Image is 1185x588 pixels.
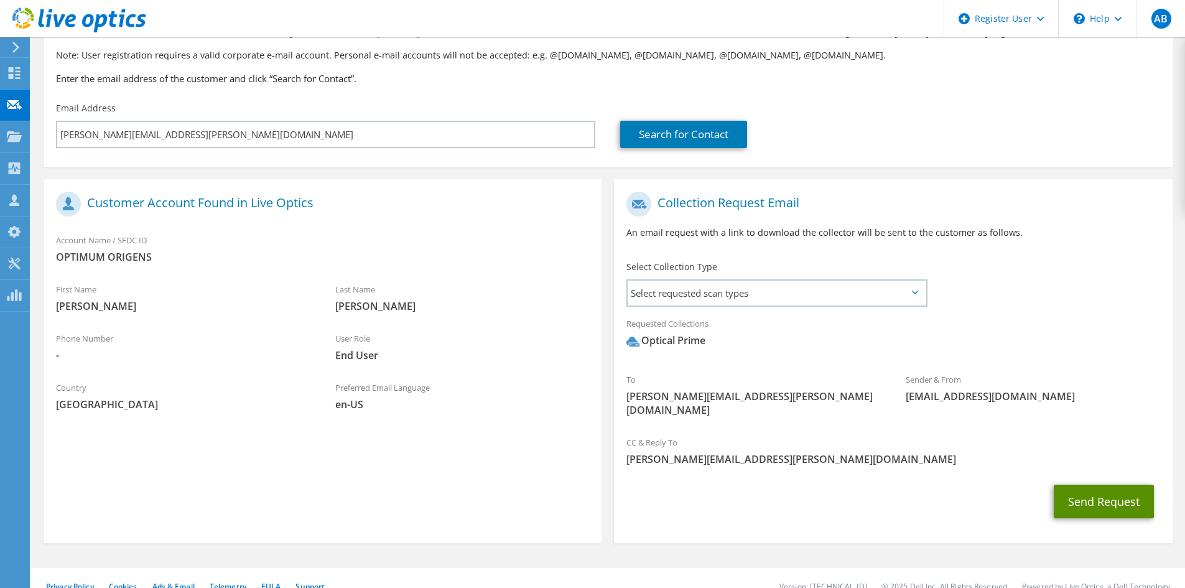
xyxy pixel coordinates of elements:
div: Optical Prime [626,334,705,348]
div: Requested Collections [614,310,1172,360]
span: OPTIMUM ORIGENS [56,250,589,264]
span: End User [335,348,590,362]
span: [EMAIL_ADDRESS][DOMAIN_NAME] [906,390,1160,403]
button: Send Request [1054,485,1154,518]
span: AB [1151,9,1171,29]
a: Search for Contact [620,121,747,148]
span: [PERSON_NAME] [56,299,310,313]
label: Select Collection Type [626,261,717,273]
span: [PERSON_NAME][EMAIL_ADDRESS][PERSON_NAME][DOMAIN_NAME] [626,390,881,417]
div: Last Name [323,276,602,319]
span: [PERSON_NAME][EMAIL_ADDRESS][PERSON_NAME][DOMAIN_NAME] [626,452,1159,466]
h3: Enter the email address of the customer and click “Search for Contact”. [56,72,1160,85]
p: Note: User registration requires a valid corporate e-mail account. Personal e-mail accounts will ... [56,49,1160,62]
div: Sender & From [893,366,1173,409]
div: User Role [323,325,602,368]
div: First Name [44,276,323,319]
label: Email Address [56,102,116,114]
div: Account Name / SFDC ID [44,227,602,270]
span: en-US [335,398,590,411]
h1: Customer Account Found in Live Optics [56,192,583,217]
div: To [614,366,893,423]
span: [GEOGRAPHIC_DATA] [56,398,310,411]
h1: Collection Request Email [626,192,1153,217]
div: CC & Reply To [614,429,1172,472]
span: Select requested scan types [628,281,926,306]
div: Country [44,375,323,418]
p: An email request with a link to download the collector will be sent to the customer as follows. [626,226,1159,240]
span: [PERSON_NAME] [335,299,590,313]
span: - [56,348,310,362]
div: Preferred Email Language [323,375,602,418]
div: Phone Number [44,325,323,368]
svg: \n [1074,13,1085,24]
